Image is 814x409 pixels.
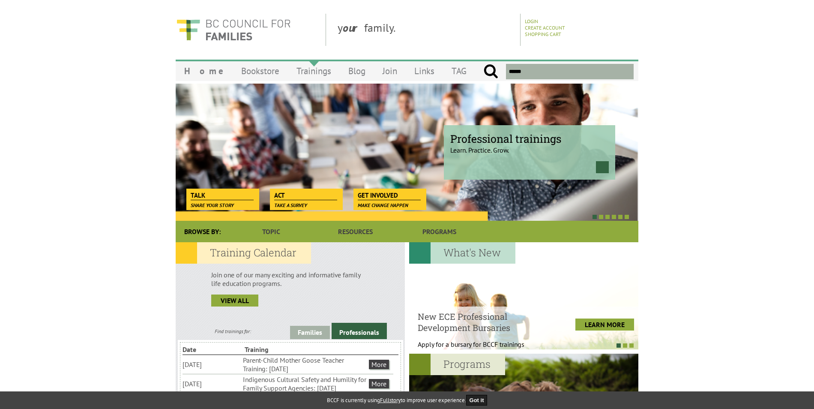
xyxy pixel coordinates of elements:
a: LEARN MORE [575,319,634,331]
p: Apply for a bursary for BCCF trainings West... [418,340,546,357]
a: Blog [340,61,374,81]
a: Get Involved Make change happen [353,189,425,201]
a: Resources [313,221,397,242]
a: Login [525,18,538,24]
h2: Programs [409,354,505,375]
p: Learn. Practice. Grow. [450,138,609,154]
span: Get Involved [358,191,421,200]
a: Talk Share your story [186,189,258,201]
a: Trainings [288,61,340,81]
a: Home [176,61,233,81]
img: BC Council for FAMILIES [176,14,291,46]
li: [DATE] [183,379,241,389]
li: Date [183,344,243,355]
strong: our [343,21,364,35]
h4: New ECE Professional Development Bursaries [418,311,546,333]
h2: Training Calendar [176,242,311,264]
a: view all [211,295,258,307]
a: Topic [229,221,313,242]
a: Bookstore [233,61,288,81]
div: y family. [331,14,521,46]
a: Shopping Cart [525,31,561,37]
span: Share your story [191,202,234,208]
h2: What's New [409,242,515,264]
span: Make change happen [358,202,408,208]
span: Professional trainings [450,132,609,146]
li: Training [245,344,305,355]
li: [DATE] [183,359,241,370]
span: Take a survey [274,202,307,208]
a: Families [290,326,330,339]
li: Parent-Child Mother Goose Teacher Training: [DATE] [243,355,367,374]
a: Fullstory [380,397,401,404]
button: Got it [466,395,488,406]
a: Join [374,61,406,81]
div: Browse By: [176,221,229,242]
div: Find trainings for: [176,328,290,334]
a: TAG [443,61,475,81]
a: More [369,360,389,369]
a: Create Account [525,24,565,31]
span: Act [274,191,337,200]
a: Links [406,61,443,81]
li: Indigenous Cultural Safety and Humility for Family Support Agencies: [DATE] [243,374,367,393]
a: Programs [398,221,482,242]
p: Join one of our many exciting and informative family life education programs. [211,271,369,288]
input: Submit [483,64,498,79]
span: Talk [191,191,254,200]
a: Act Take a survey [270,189,341,201]
a: More [369,379,389,388]
a: Professionals [332,323,387,339]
